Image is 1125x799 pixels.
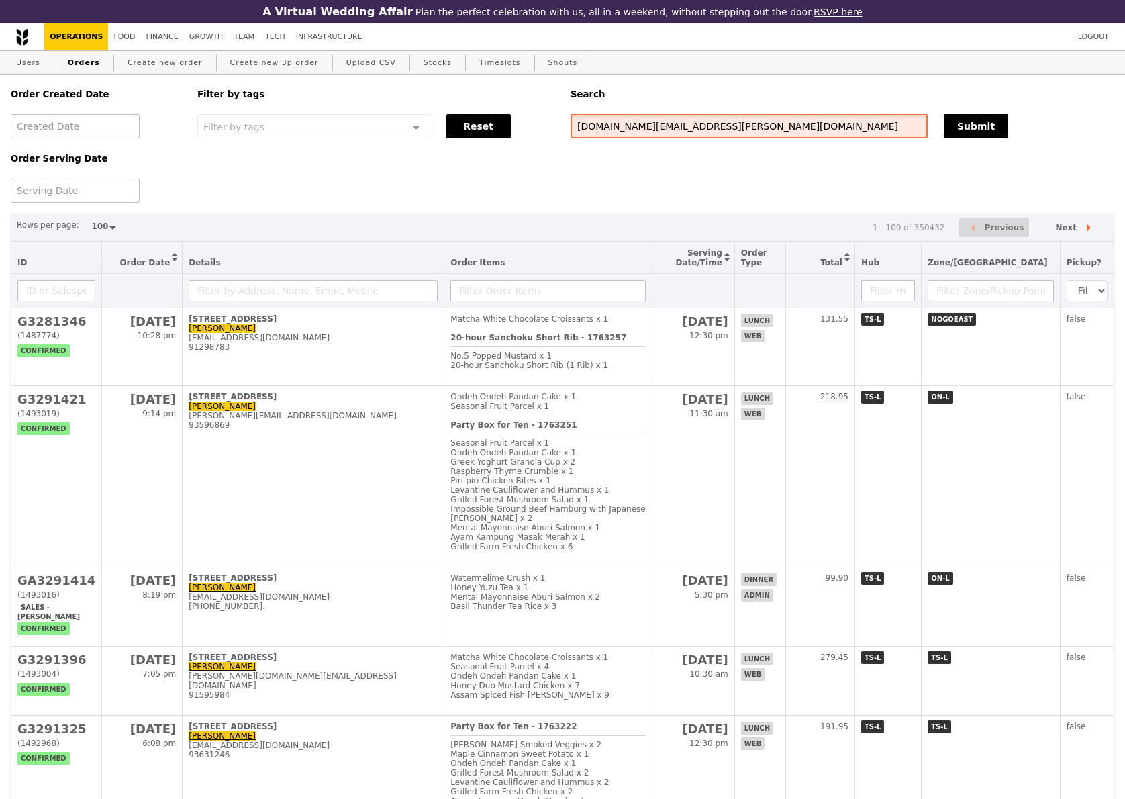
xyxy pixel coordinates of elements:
span: Ayam Kampung Masak Merah x 1 [450,532,585,542]
span: NOGOEAST [928,313,976,326]
div: Plan the perfect celebration with us, all in a weekend, without stepping out the door. [187,5,937,18]
span: Grilled Forest Mushroom Salad x 1 [450,495,589,504]
a: Stocks [418,51,457,75]
span: false [1067,653,1086,662]
a: Timeslots [474,51,526,75]
span: Ondeh Ondeh Pandan Cake x 1 [450,448,576,457]
a: Tech [260,23,291,50]
input: Filter Zone/Pickup Point [928,280,1054,301]
a: [PERSON_NAME] [189,662,256,671]
input: ID or Salesperson name [17,280,95,301]
div: Basil Thunder Tea Rice x 3 [450,602,646,611]
span: ON-L [928,572,952,585]
span: 20‑hour Sanchoku Short Rib (1 Rib) x 1 [450,361,608,370]
a: Shouts [543,51,583,75]
h2: [DATE] [658,722,728,736]
span: false [1067,392,1086,402]
input: Search any field [571,114,928,138]
div: (1493016) [17,590,95,600]
b: Party Box for Ten - 1763222 [450,722,577,731]
h2: [DATE] [658,392,728,406]
label: Rows per page: [17,218,79,232]
span: web [741,408,765,420]
h2: [DATE] [658,573,728,587]
div: 93631246 [189,750,438,759]
span: TS-L [861,651,885,664]
span: 10:30 am [689,669,728,679]
span: Order Items [450,258,505,267]
span: Order Type [741,248,767,267]
b: 20‑hour Sanchoku Short Rib - 1763257 [450,333,626,342]
span: No.5 Popped Mustard x 1 [450,351,552,361]
span: TS-L [861,572,885,585]
a: Orders [62,51,105,75]
div: [STREET_ADDRESS] [189,653,438,662]
div: [STREET_ADDRESS] [189,314,438,324]
span: TS-L [928,720,951,733]
span: 218.95 [820,392,848,402]
span: 11:30 am [689,409,728,418]
button: Reset [446,114,511,138]
span: ID [17,258,27,267]
div: (1492968) [17,739,95,748]
h2: [DATE] [658,653,728,667]
h3: A Virtual Wedding Affair [262,5,412,18]
span: 7:05 pm [142,669,176,679]
button: Submit [944,114,1008,138]
span: 12:30 pm [689,331,728,340]
span: 191.95 [820,722,848,731]
span: 10:28 pm [138,331,177,340]
input: Serving Date [11,179,140,203]
div: 91298783 [189,342,438,352]
span: 99.90 [826,573,848,583]
span: confirmed [17,683,70,696]
div: [STREET_ADDRESS] [189,722,438,731]
div: Watermelime Crush x 1 [450,573,646,583]
span: Grilled Forest Mushroom Salad x 2 [450,768,589,778]
span: Hub [861,258,879,267]
span: Filter by tags [203,120,264,132]
div: Matcha White Chocolate Croissants x 1 [450,653,646,662]
span: lunch [741,392,773,405]
span: false [1067,573,1086,583]
div: Honey Yuzu Tea x 1 [450,583,646,592]
span: Ondeh Ondeh Pandan Cake x 1 [450,759,576,768]
span: Grilled Farm Fresh Chicken x 6 [450,542,573,551]
a: Team [228,23,260,50]
h5: Order Serving Date [11,154,181,164]
span: 8:19 pm [142,590,176,600]
span: lunch [741,653,773,665]
div: (1493004) [17,669,95,679]
span: 279.45 [820,653,848,662]
div: Mentai Mayonnaise Aburi Salmon x 2 [450,592,646,602]
span: confirmed [17,622,70,635]
h2: G3291325 [17,722,95,736]
div: Matcha White Chocolate Croissants x 1 [450,314,646,324]
span: Grilled Farm Fresh Chicken x 2 [450,787,573,796]
h2: GA3291414 [17,573,95,587]
h5: Search [571,89,1114,99]
span: TS-L [861,313,885,326]
span: Previous [985,220,1024,236]
div: Honey Duo Mustard Chicken x 7 [450,681,646,690]
div: [STREET_ADDRESS] [189,392,438,402]
h2: [DATE] [108,573,176,587]
div: [PERSON_NAME][EMAIL_ADDRESS][DOMAIN_NAME] [189,411,438,420]
span: Maple Cinnamon Sweet Potato x 1 [450,749,589,759]
h2: [DATE] [108,653,176,667]
h2: [DATE] [108,722,176,736]
span: confirmed [17,344,70,357]
input: Filter Order Items [450,280,646,301]
h2: G3281346 [17,314,95,328]
h5: Filter by tags [197,89,554,99]
button: Next [1044,218,1108,238]
a: Users [11,51,46,75]
a: [PERSON_NAME] [189,402,256,411]
div: [PHONE_NUMBER]. [189,602,438,611]
span: Mentai Mayonnaise Aburi Salmon x 1 [450,523,600,532]
span: Levantine Cauliflower and Hummus x 1 [450,485,609,495]
span: TS-L [861,391,885,404]
div: Ondeh Ondeh Pandan Cake x 1 [450,392,646,402]
div: (1487774) [17,331,95,340]
h5: Order Created Date [11,89,181,99]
